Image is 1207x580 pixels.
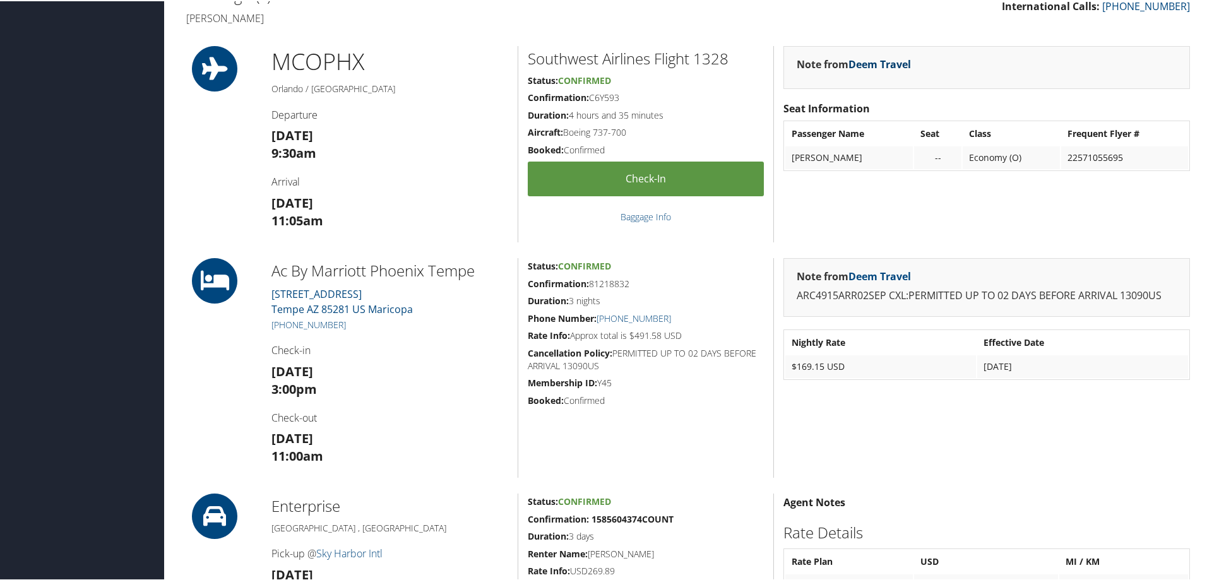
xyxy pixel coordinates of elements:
strong: 11:00am [271,446,323,463]
strong: Agent Notes [783,494,845,508]
span: Confirmed [558,73,611,85]
strong: Phone Number: [528,311,597,323]
th: Effective Date [977,330,1188,353]
strong: [DATE] [271,362,313,379]
h5: Confirmed [528,393,764,406]
h4: Departure [271,107,508,121]
td: $169.15 USD [785,354,976,377]
strong: Rate Info: [528,328,570,340]
strong: 9:30am [271,143,316,160]
strong: Note from [797,56,911,70]
a: [STREET_ADDRESS]Tempe AZ 85281 US Maricopa [271,286,413,315]
th: MI / KM [1059,549,1188,572]
h4: Arrival [271,174,508,187]
strong: Seat Information [783,100,870,114]
h5: 4 hours and 35 minutes [528,108,764,121]
h2: Rate Details [783,521,1190,542]
strong: [DATE] [271,126,313,143]
strong: Duration: [528,108,569,120]
strong: Renter Name: [528,547,588,559]
h4: [PERSON_NAME] [186,10,679,24]
a: Deem Travel [848,56,911,70]
h1: MCO PHX [271,45,508,76]
a: [PHONE_NUMBER] [271,317,346,329]
a: Sky Harbor Intl [316,545,383,559]
a: [PHONE_NUMBER] [597,311,671,323]
strong: Status: [528,494,558,506]
h5: Orlando / [GEOGRAPHIC_DATA] [271,81,508,94]
th: Passenger Name [785,121,913,144]
strong: Duration: [528,529,569,541]
h5: Confirmed [528,143,764,155]
strong: Status: [528,73,558,85]
th: Nightly Rate [785,330,976,353]
h4: Pick-up @ [271,545,508,559]
a: Baggage Info [621,210,671,222]
td: [PERSON_NAME] [785,145,913,168]
strong: Duration: [528,293,569,305]
h5: 3 nights [528,293,764,306]
strong: Confirmation: [528,90,589,102]
span: Confirmed [558,494,611,506]
strong: Rate Info: [528,564,570,576]
strong: Status: [528,259,558,271]
a: Check-in [528,160,764,195]
h5: Boeing 737-700 [528,125,764,138]
td: 22571055695 [1061,145,1188,168]
h5: 3 days [528,529,764,542]
strong: Booked: [528,393,564,405]
strong: Cancellation Policy: [528,346,612,358]
strong: 11:05am [271,211,323,228]
strong: Aircraft: [528,125,563,137]
th: Frequent Flyer # [1061,121,1188,144]
strong: Membership ID: [528,376,597,388]
h4: Check-out [271,410,508,423]
strong: 3:00pm [271,379,317,396]
p: ARC4915ARR02SEP CXL:PERMITTED UP TO 02 DAYS BEFORE ARRIVAL 13090US [797,287,1177,303]
th: USD [914,549,1058,572]
a: Deem Travel [848,268,911,282]
h5: C6Y593 [528,90,764,103]
h5: USD269.89 [528,564,764,576]
th: Seat [914,121,961,144]
h2: Enterprise [271,494,508,516]
h2: Southwest Airlines Flight 1328 [528,47,764,68]
strong: [DATE] [271,429,313,446]
strong: Booked: [528,143,564,155]
strong: Confirmation: 1585604374COUNT [528,512,674,524]
div: -- [920,151,955,162]
h5: Approx total is $491.58 USD [528,328,764,341]
strong: Confirmation: [528,276,589,288]
h5: [GEOGRAPHIC_DATA] , [GEOGRAPHIC_DATA] [271,521,508,533]
strong: Note from [797,268,911,282]
strong: [DATE] [271,193,313,210]
h2: Ac By Marriott Phoenix Tempe [271,259,508,280]
th: Class [963,121,1060,144]
th: Rate Plan [785,549,913,572]
h5: [PERSON_NAME] [528,547,764,559]
span: Confirmed [558,259,611,271]
h5: Y45 [528,376,764,388]
td: [DATE] [977,354,1188,377]
h4: Check-in [271,342,508,356]
td: Economy (O) [963,145,1060,168]
h5: PERMITTED UP TO 02 DAYS BEFORE ARRIVAL 13090US [528,346,764,370]
h5: 81218832 [528,276,764,289]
